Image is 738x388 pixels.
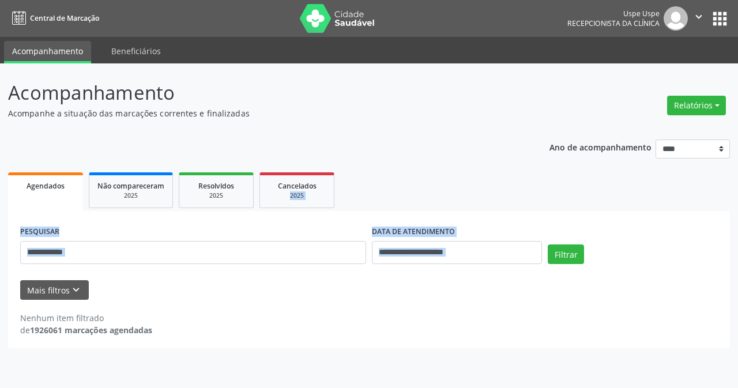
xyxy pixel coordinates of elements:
label: DATA DE ATENDIMENTO [372,223,455,241]
i: keyboard_arrow_down [70,284,82,296]
span: Não compareceram [97,181,164,191]
span: Agendados [27,181,65,191]
p: Ano de acompanhamento [549,140,652,154]
button: Relatórios [667,96,726,115]
span: Central de Marcação [30,13,99,23]
button: Filtrar [548,244,584,264]
div: 2025 [187,191,245,200]
div: Uspe Uspe [567,9,660,18]
button: Mais filtroskeyboard_arrow_down [20,280,89,300]
span: Recepcionista da clínica [567,18,660,28]
div: de [20,324,152,336]
span: Resolvidos [198,181,234,191]
div: 2025 [97,191,164,200]
div: 2025 [268,191,326,200]
img: img [664,6,688,31]
a: Central de Marcação [8,9,99,28]
strong: 1926061 marcações agendadas [30,325,152,336]
button:  [688,6,710,31]
a: Beneficiários [103,41,169,61]
a: Acompanhamento [4,41,91,63]
span: Cancelados [278,181,317,191]
button: apps [710,9,730,29]
p: Acompanhe a situação das marcações correntes e finalizadas [8,107,513,119]
label: PESQUISAR [20,223,59,241]
i:  [692,10,705,23]
div: Nenhum item filtrado [20,312,152,324]
p: Acompanhamento [8,78,513,107]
